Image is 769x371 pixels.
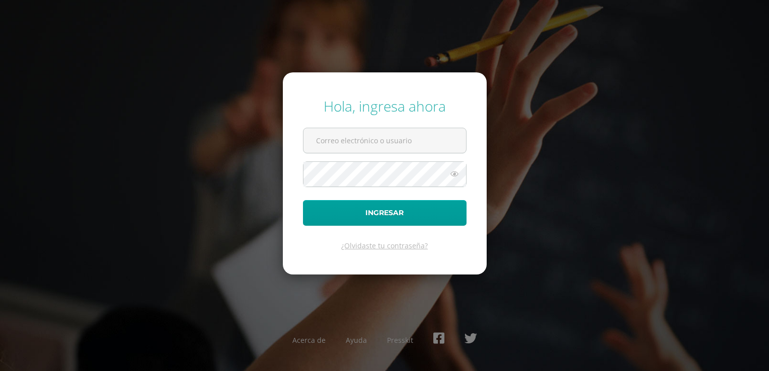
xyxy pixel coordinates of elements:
a: Presskit [387,335,413,345]
input: Correo electrónico o usuario [303,128,466,153]
a: ¿Olvidaste tu contraseña? [341,241,428,250]
div: Hola, ingresa ahora [303,97,467,116]
a: Acerca de [292,335,326,345]
button: Ingresar [303,200,467,226]
a: Ayuda [346,335,367,345]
